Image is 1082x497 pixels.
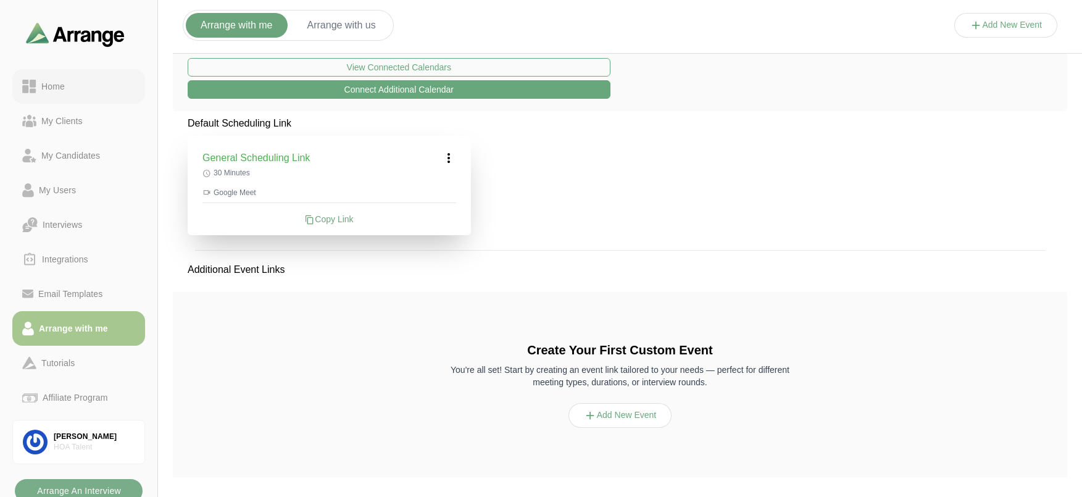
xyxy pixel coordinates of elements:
a: Home [12,69,145,104]
div: My Users [34,183,81,198]
button: Add New Event [568,403,672,428]
div: My Clients [36,114,88,128]
div: Interviews [38,217,87,232]
button: Add New Event [954,13,1058,38]
h2: Create Your First Custom Event [443,341,798,359]
p: Additional Event Links [173,248,299,292]
div: My Candidates [36,148,105,163]
button: View Connected Calendars [188,58,610,77]
a: Email Templates [12,277,145,311]
p: Google Meet [202,188,456,198]
a: Affiliate Program [12,380,145,415]
div: Tutorials [36,356,80,370]
img: arrangeai-name-small-logo.4d2b8aee.svg [26,22,125,46]
div: [PERSON_NAME] [54,432,135,442]
div: HOA Talent [54,442,135,453]
a: [PERSON_NAME]HOA Talent [12,420,145,464]
p: 30 Minutes [202,168,456,178]
div: Home [36,79,70,94]
a: Integrations [12,242,145,277]
h3: General Scheduling Link [202,151,310,165]
div: Copy Link [202,213,456,225]
p: Default Scheduling Link [188,116,471,131]
a: My Candidates [12,138,145,173]
div: Integrations [37,252,93,267]
a: My Users [12,173,145,207]
a: Interviews [12,207,145,242]
div: Email Templates [33,286,107,301]
button: Arrange with me [186,13,288,38]
p: You're all set! Start by creating an event link tailored to your needs — perfect for different me... [443,364,798,388]
div: Arrange with me [34,321,113,336]
a: Arrange with me [12,311,145,346]
a: Tutorials [12,346,145,380]
div: Affiliate Program [38,390,112,405]
a: My Clients [12,104,145,138]
button: Connect Additional Calendar [188,80,610,99]
button: Arrange with us [293,13,391,38]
